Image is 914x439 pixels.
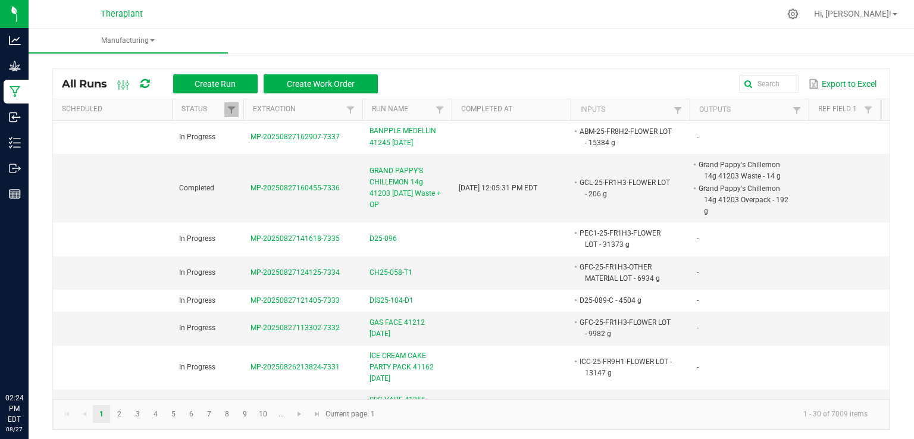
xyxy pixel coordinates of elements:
button: Create Work Order [264,74,378,93]
li: GFC-25-FR1H3-OTHER MATERIAL LOT - 6934 g [578,261,672,284]
a: Go to the next page [291,405,308,423]
button: Create Run [173,74,258,93]
li: ABM-25-FR8H2-FLOWER LOT - 15384 g [578,126,672,149]
a: Ref Field 1Sortable [818,105,860,114]
input: Search [739,75,799,93]
span: MP-20250827121405-7333 [251,296,340,305]
a: Page 3 [129,405,146,423]
div: All Runs [62,74,387,94]
span: Completed [179,184,214,192]
inline-svg: Outbound [9,162,21,174]
li: GCL-25-FR1H3-FLOWER LOT - 206 g [578,177,672,200]
span: MP-20250827124125-7334 [251,268,340,277]
a: ScheduledSortable [62,105,167,114]
span: Create Work Order [287,79,355,89]
span: ICE CREAM CAKE PARTY PACK 41162 [DATE] [370,350,445,385]
a: Page 2 [111,405,128,423]
span: Create Run [195,79,236,89]
span: Go to the next page [295,409,304,419]
span: [DATE] 12:05:31 PM EDT [459,184,537,192]
td: - [690,222,809,256]
a: Filter [671,103,685,118]
a: Filter [343,102,358,117]
span: MP-20250826213824-7331 [251,363,340,371]
span: In Progress [179,363,215,371]
li: D25-089-C - 4504 g [578,294,672,306]
a: Page 9 [236,405,253,423]
a: Filter [790,103,804,118]
span: Hi, [PERSON_NAME]! [814,9,891,18]
inline-svg: Grow [9,60,21,72]
span: In Progress [179,234,215,243]
a: Go to the last page [308,405,325,423]
a: Page 6 [183,405,200,423]
kendo-pager: Current page: 1 [53,399,890,429]
a: Completed AtSortable [461,105,566,114]
a: Page 10 [255,405,272,423]
p: 08/27 [5,425,23,434]
span: Manufacturing [29,36,228,46]
span: In Progress [179,296,215,305]
iframe: Resource center [12,344,48,380]
a: Filter [224,102,239,117]
li: Grand Pappy's Chillemon 14g 41203 Overpack - 192 g [697,183,791,218]
a: Page 4 [147,405,164,423]
span: BANPPLE MEDELLIN 41245 [DATE] [370,126,445,148]
td: - [690,290,809,312]
span: MP-20250827141618-7335 [251,234,340,243]
inline-svg: Inventory [9,137,21,149]
span: GRAND PAPPY'S CHILLEMON 14g 41203 [DATE] Waste + OP [370,165,445,211]
a: Manufacturing [29,29,228,54]
a: Page 7 [201,405,218,423]
span: DIS25-104-D1 [370,295,414,306]
span: CH25-058-T1 [370,267,412,278]
td: - [690,121,809,154]
inline-svg: Reports [9,188,21,200]
span: In Progress [179,133,215,141]
th: Outputs [690,99,809,121]
a: Page 8 [218,405,236,423]
kendo-pager-info: 1 - 30 of 7009 items [382,404,877,424]
a: Filter [861,102,875,117]
span: D25-096 [370,233,397,244]
a: ExtractionSortable [253,105,343,114]
td: - [690,256,809,290]
inline-svg: Manufacturing [9,86,21,98]
th: Inputs [571,99,690,121]
li: ICC-25-FR9H1-FLOWER LOT - 13147 g [578,356,672,379]
a: Filter [433,102,447,117]
a: Page 1 [93,405,110,423]
span: MP-20250827162907-7337 [251,133,340,141]
span: Theraplant [101,9,143,19]
td: - [690,312,809,345]
span: MP-20250827113302-7332 [251,324,340,332]
inline-svg: Inbound [9,111,21,123]
a: StatusSortable [181,105,224,114]
div: Manage settings [785,8,800,20]
p: 02:24 PM EDT [5,393,23,425]
td: - [690,346,809,390]
span: In Progress [179,268,215,277]
span: GAS FACE 41212 [DATE] [370,317,445,340]
span: MP-20250827160455-7336 [251,184,340,192]
span: Go to the last page [312,409,322,419]
button: Export to Excel [806,74,879,94]
li: GFC-25-FR1H3-FLOWER LOT - 9982 g [578,316,672,340]
span: In Progress [179,324,215,332]
a: Run NameSortable [372,105,432,114]
inline-svg: Analytics [9,35,21,46]
li: PEC1-25-FR1H3-FLOWER LOT - 31373 g [578,227,672,250]
span: SBC VAPE 41255 [DATE] [370,394,445,417]
td: - [690,390,809,422]
li: Grand Pappy's Chillemon 14g 41203 Waste - 14 g [697,159,791,182]
a: Page 5 [165,405,182,423]
a: Page 11 [273,405,290,423]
